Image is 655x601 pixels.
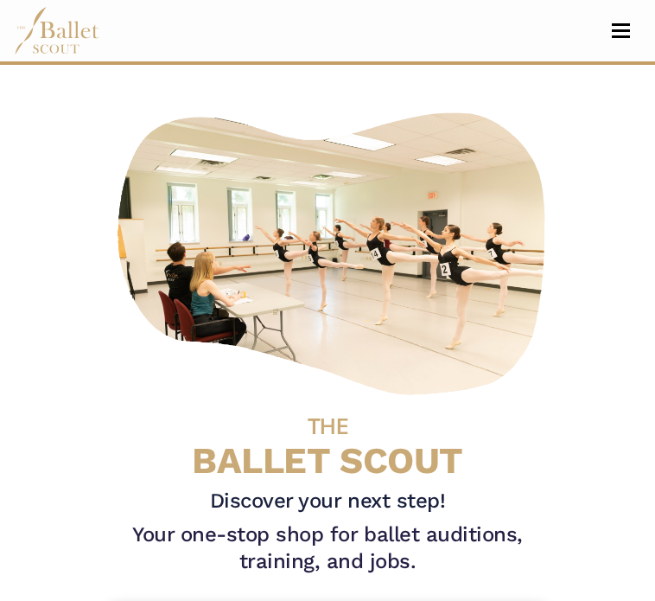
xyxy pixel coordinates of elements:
[601,22,641,39] button: Toggle navigation
[108,488,547,515] h3: Discover your next step!
[108,521,547,575] h1: Your one-stop shop for ballet auditions, training, and jobs.
[108,402,547,481] h4: BALLET SCOUT
[108,99,561,402] img: A group of ballerinas talking to each other in a ballet studio
[308,413,348,439] span: THE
